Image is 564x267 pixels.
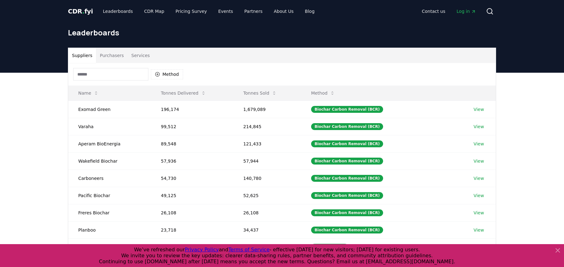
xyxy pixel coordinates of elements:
[82,8,85,15] span: .
[474,158,484,164] a: View
[233,204,301,221] td: 26,108
[311,227,383,233] div: Biochar Carbon Removal (BCR)
[233,238,301,256] td: 36,979
[269,6,299,17] a: About Us
[474,192,484,199] a: View
[311,123,383,130] div: Biochar Carbon Removal (BCR)
[233,101,301,118] td: 1,679,089
[68,238,151,256] td: CarbonCure
[151,69,183,79] button: Method
[311,158,383,165] div: Biochar Carbon Removal (BCR)
[68,7,93,16] a: CDR.fyi
[239,6,268,17] a: Partners
[156,87,211,99] button: Tonnes Delivered
[233,135,301,152] td: 121,433
[311,209,383,216] div: Biochar Carbon Removal (BCR)
[417,6,450,17] a: Contact us
[68,135,151,152] td: Aperam BioEnergia
[68,28,496,38] h1: Leaderboards
[151,135,233,152] td: 89,548
[98,6,320,17] nav: Main
[139,6,169,17] a: CDR Map
[68,8,93,15] span: CDR fyi
[311,140,383,147] div: Biochar Carbon Removal (BCR)
[151,152,233,170] td: 57,936
[128,48,154,63] button: Services
[213,6,238,17] a: Events
[311,175,383,182] div: Biochar Carbon Removal (BCR)
[233,152,301,170] td: 57,944
[417,6,481,17] nav: Main
[151,118,233,135] td: 99,512
[311,106,383,113] div: Biochar Carbon Removal (BCR)
[474,141,484,147] a: View
[68,101,151,118] td: Exomad Green
[68,152,151,170] td: Wakefield Biochar
[238,87,282,99] button: Tonnes Sold
[68,187,151,204] td: Pacific Biochar
[311,244,348,251] div: Mineralization
[98,6,138,17] a: Leaderboards
[68,48,96,63] button: Suppliers
[151,170,233,187] td: 54,730
[233,187,301,204] td: 52,625
[233,170,301,187] td: 140,780
[151,101,233,118] td: 196,174
[151,187,233,204] td: 49,125
[68,204,151,221] td: Freres Biochar
[233,118,301,135] td: 214,845
[311,192,383,199] div: Biochar Carbon Removal (BCR)
[171,6,212,17] a: Pricing Survey
[474,123,484,130] a: View
[474,106,484,113] a: View
[73,87,104,99] button: Name
[233,221,301,238] td: 34,437
[151,221,233,238] td: 23,718
[474,175,484,181] a: View
[68,221,151,238] td: Planboo
[300,6,320,17] a: Blog
[306,87,340,99] button: Method
[151,238,233,256] td: 23,191
[474,227,484,233] a: View
[452,6,481,17] a: Log in
[96,48,128,63] button: Purchasers
[68,118,151,135] td: Varaha
[457,8,476,14] span: Log in
[68,170,151,187] td: Carboneers
[474,210,484,216] a: View
[151,204,233,221] td: 26,108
